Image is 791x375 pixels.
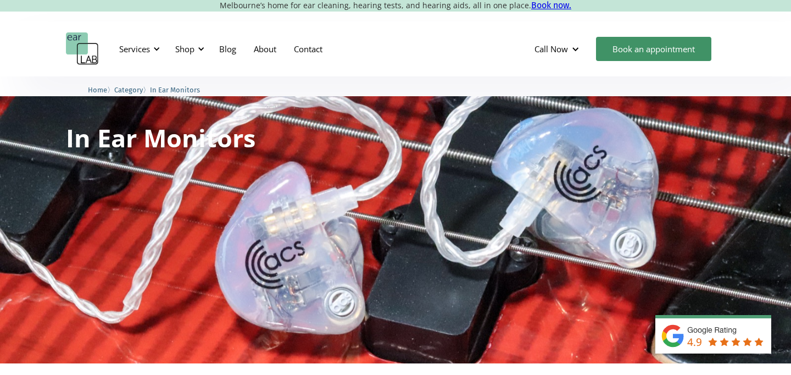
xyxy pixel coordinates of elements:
[169,32,208,65] div: Shop
[210,33,245,65] a: Blog
[596,37,711,61] a: Book an appointment
[119,43,150,54] div: Services
[175,43,194,54] div: Shop
[114,86,143,94] span: Category
[150,84,200,95] a: In Ear Monitors
[114,84,143,95] a: Category
[113,32,163,65] div: Services
[526,32,591,65] div: Call Now
[150,86,200,94] span: In Ear Monitors
[285,33,331,65] a: Contact
[114,84,150,96] li: 〉
[88,84,114,96] li: 〉
[534,43,568,54] div: Call Now
[88,84,107,95] a: Home
[66,32,99,65] a: home
[245,33,285,65] a: About
[66,125,255,150] h1: In Ear Monitors
[88,86,107,94] span: Home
